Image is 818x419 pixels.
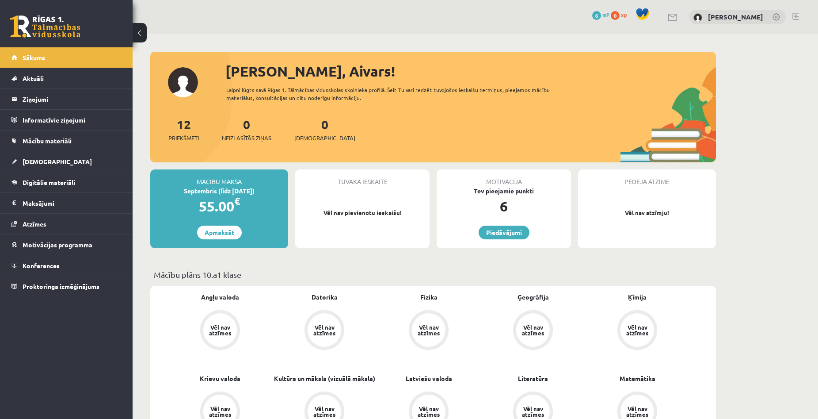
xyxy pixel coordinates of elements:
[168,134,199,142] span: Priekšmeti
[208,324,232,336] div: Vēl nav atzīmes
[518,374,548,383] a: Literatūra
[23,193,122,213] legend: Maksājumi
[708,12,763,21] a: [PERSON_NAME]
[208,406,232,417] div: Vēl nav atzīmes
[625,324,650,336] div: Vēl nav atzīmes
[11,131,122,151] a: Mācību materiāli
[11,234,122,255] a: Motivācijas programma
[11,193,122,213] a: Maksājumi
[406,374,452,383] a: Latviešu valoda
[437,169,571,186] div: Motivācija
[295,169,430,186] div: Tuvākā ieskaite
[222,134,271,142] span: Neizlasītās ziņas
[225,61,716,82] div: [PERSON_NAME], Aivars!
[23,54,45,62] span: Sākums
[23,89,122,109] legend: Ziņojumi
[611,11,631,18] a: 0 xp
[521,406,545,417] div: Vēl nav atzīmes
[621,11,627,18] span: xp
[479,226,529,239] a: Piedāvājumi
[294,134,355,142] span: [DEMOGRAPHIC_DATA]
[150,196,288,217] div: 55.00
[312,406,337,417] div: Vēl nav atzīmes
[222,116,271,142] a: 0Neizlasītās ziņas
[521,324,545,336] div: Vēl nav atzīmes
[294,116,355,142] a: 0[DEMOGRAPHIC_DATA]
[10,15,80,38] a: Rīgas 1. Tālmācības vidusskola
[11,255,122,276] a: Konferences
[693,13,702,22] img: Aivars Brālis
[625,406,650,417] div: Vēl nav atzīmes
[200,374,240,383] a: Krievu valoda
[592,11,609,18] a: 6 mP
[437,196,571,217] div: 6
[168,116,199,142] a: 12Priekšmeti
[585,310,689,352] a: Vēl nav atzīmes
[592,11,601,20] span: 6
[481,310,585,352] a: Vēl nav atzīmes
[312,292,338,302] a: Datorika
[23,220,46,228] span: Atzīmes
[11,68,122,88] a: Aktuāli
[517,292,549,302] a: Ģeogrāfija
[416,406,441,417] div: Vēl nav atzīmes
[23,74,44,82] span: Aktuāli
[150,169,288,186] div: Mācību maksa
[11,89,122,109] a: Ziņojumi
[274,374,375,383] a: Kultūra un māksla (vizuālā māksla)
[628,292,647,302] a: Ķīmija
[23,158,92,165] span: [DEMOGRAPHIC_DATA]
[11,214,122,234] a: Atzīmes
[272,310,377,352] a: Vēl nav atzīmes
[300,208,425,217] p: Vēl nav pievienotu ieskaišu!
[23,110,122,130] legend: Informatīvie ziņojumi
[416,324,441,336] div: Vēl nav atzīmes
[602,11,609,18] span: mP
[234,195,240,208] span: €
[201,292,239,302] a: Angļu valoda
[578,169,716,186] div: Pēdējā atzīme
[437,186,571,196] div: Tev pieejamie punkti
[154,269,712,281] p: Mācību plāns 10.a1 klase
[23,137,72,145] span: Mācību materiāli
[23,261,60,269] span: Konferences
[23,282,99,290] span: Proktoringa izmēģinājums
[197,226,242,239] a: Apmaksāt
[611,11,620,20] span: 0
[11,276,122,296] a: Proktoringa izmēģinājums
[377,310,481,352] a: Vēl nav atzīmes
[23,178,75,186] span: Digitālie materiāli
[226,86,566,102] div: Laipni lūgts savā Rīgas 1. Tālmācības vidusskolas skolnieka profilā. Šeit Tu vari redzēt tuvojošo...
[420,292,438,302] a: Fizika
[620,374,655,383] a: Matemātika
[11,172,122,192] a: Digitālie materiāli
[582,208,711,217] p: Vēl nav atzīmju!
[23,241,92,249] span: Motivācijas programma
[312,324,337,336] div: Vēl nav atzīmes
[168,310,272,352] a: Vēl nav atzīmes
[11,151,122,172] a: [DEMOGRAPHIC_DATA]
[11,47,122,68] a: Sākums
[11,110,122,130] a: Informatīvie ziņojumi
[150,186,288,196] div: Septembris (līdz [DATE])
